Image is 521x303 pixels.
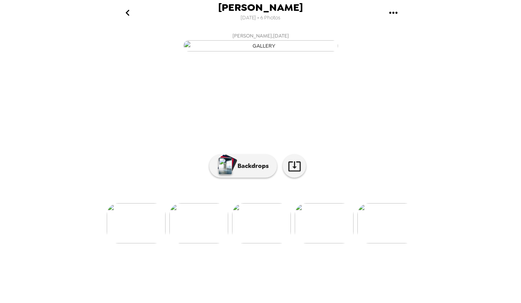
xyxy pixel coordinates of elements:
p: Backdrops [234,161,269,171]
span: [PERSON_NAME] , [DATE] [232,31,289,40]
img: gallery [169,203,228,243]
img: gallery [295,203,354,243]
img: gallery [357,203,416,243]
button: [PERSON_NAME],[DATE] [106,29,415,54]
span: [DATE] • 6 Photos [241,13,280,23]
button: Backdrops [209,154,277,178]
img: gallery [232,203,291,243]
span: [PERSON_NAME] [218,2,303,13]
img: gallery [107,203,166,243]
img: gallery [183,40,338,51]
